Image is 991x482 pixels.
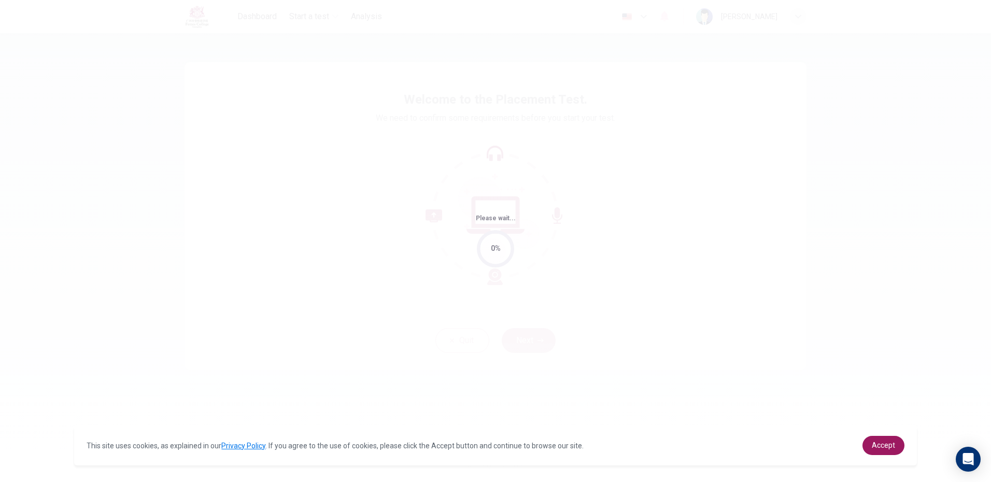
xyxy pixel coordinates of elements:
[956,447,981,472] div: Open Intercom Messenger
[87,442,584,450] span: This site uses cookies, as explained in our . If you agree to the use of cookies, please click th...
[491,243,501,254] div: 0%
[872,441,895,449] span: Accept
[221,442,265,450] a: Privacy Policy
[476,215,516,222] span: Please wait...
[862,436,904,455] a: dismiss cookie message
[74,426,916,465] div: cookieconsent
